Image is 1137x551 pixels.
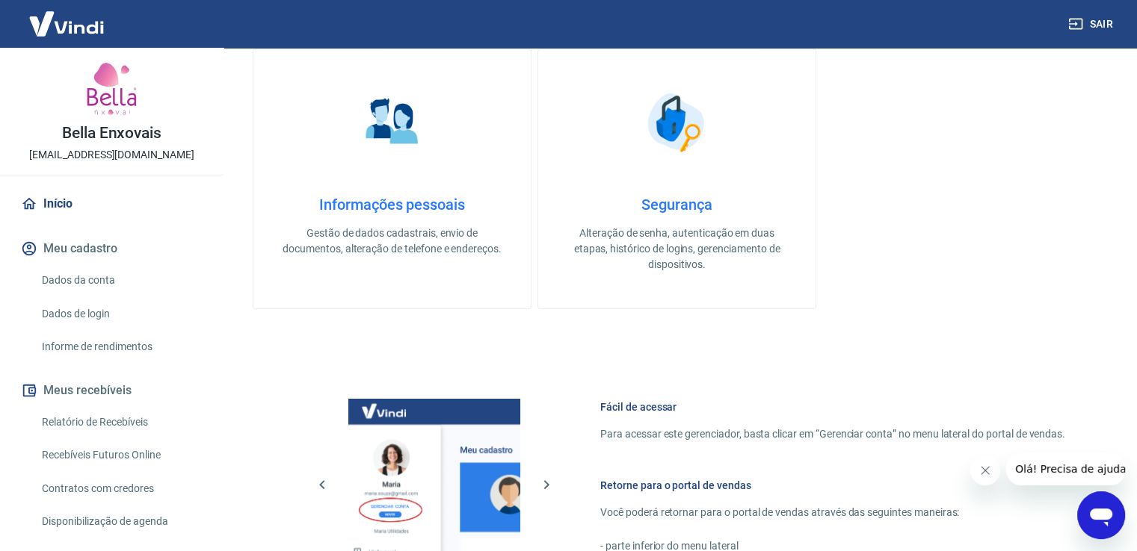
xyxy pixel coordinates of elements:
[36,407,206,438] a: Relatório de Recebíveis
[36,265,206,296] a: Dados da conta
[82,60,142,119] img: 67e55a8b-72ef-4181-b8a6-10fe891f99bd.jpeg
[537,49,816,309] a: SegurançaSegurançaAlteração de senha, autenticação em duas etapas, histórico de logins, gerenciam...
[562,196,792,214] h4: Segurança
[640,85,715,160] img: Segurança
[1006,452,1125,485] iframe: Mensagem da empresa
[18,187,206,220] a: Início
[970,455,1000,485] iframe: Fechar mensagem
[36,440,206,470] a: Recebíveis Futuros Online
[600,399,1065,414] h6: Fácil de acessar
[36,473,206,504] a: Contratos com credores
[29,147,194,163] p: [EMAIL_ADDRESS][DOMAIN_NAME]
[18,374,206,407] button: Meus recebíveis
[18,232,206,265] button: Meu cadastro
[1077,491,1125,539] iframe: Botão para abrir a janela de mensagens
[1065,10,1119,38] button: Sair
[277,225,507,257] p: Gestão de dados cadastrais, envio de documentos, alteração de telefone e endereços.
[277,196,507,214] h4: Informações pessoais
[600,478,1065,493] h6: Retorne para o portal de vendas
[600,426,1065,442] p: Para acessar este gerenciador, basta clicar em “Gerenciar conta” no menu lateral do portal de ven...
[36,506,206,537] a: Disponibilização de agenda
[9,10,126,22] span: Olá! Precisa de ajuda?
[562,225,792,273] p: Alteração de senha, autenticação em duas etapas, histórico de logins, gerenciamento de dispositivos.
[36,331,206,362] a: Informe de rendimentos
[253,49,531,309] a: Informações pessoaisInformações pessoaisGestão de dados cadastrais, envio de documentos, alteraçã...
[600,505,1065,520] p: Você poderá retornar para o portal de vendas através das seguintes maneiras:
[355,85,430,160] img: Informações pessoais
[36,299,206,329] a: Dados de login
[18,1,115,46] img: Vindi
[62,125,161,141] p: Bella Enxovais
